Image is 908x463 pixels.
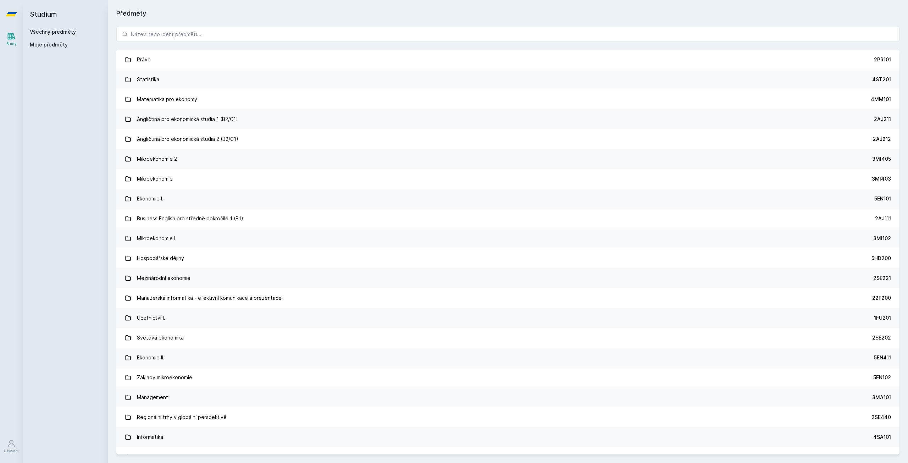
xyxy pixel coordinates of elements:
[873,374,891,381] div: 5EN102
[873,275,891,282] div: 2SE221
[116,268,899,288] a: Mezinárodní ekonomie 2SE221
[874,314,891,321] div: 1FU201
[116,248,899,268] a: Hospodářské dějiny 5HD200
[116,328,899,348] a: Světová ekonomika 2SE202
[137,291,282,305] div: Manažerská informatika - efektivní komunikace a prezentace
[137,72,159,87] div: Statistika
[116,209,899,228] a: Business English pro středně pokročilé 1 (B1) 2AJ111
[873,136,891,143] div: 2AJ212
[874,56,891,63] div: 2PR101
[116,368,899,387] a: Základy mikroekonomie 5EN102
[116,427,899,447] a: Informatika 4SA101
[116,288,899,308] a: Manažerská informatika - efektivní komunikace a prezentace 22F200
[871,414,891,421] div: 2SE440
[871,255,891,262] div: 5HD200
[30,41,68,48] span: Moje předměty
[1,436,21,457] a: Uživatel
[116,9,899,18] h1: Předměty
[137,211,243,226] div: Business English pro středně pokročilé 1 (B1)
[872,334,891,341] div: 2SE202
[137,112,238,126] div: Angličtina pro ekonomická studia 1 (B2/C1)
[116,89,899,109] a: Matematika pro ekonomy 4MM101
[874,354,891,361] div: 5EN411
[872,155,891,162] div: 3MI405
[137,251,184,265] div: Hospodářské dějiny
[874,116,891,123] div: 2AJ211
[137,271,190,285] div: Mezinárodní ekonomie
[137,231,175,246] div: Mikroekonomie I
[137,410,227,424] div: Regionální trhy v globální perspektivě
[872,394,891,401] div: 3MA101
[116,129,899,149] a: Angličtina pro ekonomická studia 2 (B2/C1) 2AJ212
[116,407,899,427] a: Regionální trhy v globální perspektivě 2SE440
[137,351,165,365] div: Ekonomie II.
[116,189,899,209] a: Ekonomie I. 5EN101
[116,387,899,407] a: Management 3MA101
[137,92,197,106] div: Matematika pro ekonomy
[116,228,899,248] a: Mikroekonomie I 3MI102
[116,27,899,41] input: Název nebo ident předmětu…
[116,50,899,70] a: Právo 2PR101
[137,331,184,345] div: Světová ekonomika
[116,348,899,368] a: Ekonomie II. 5EN411
[137,132,238,146] div: Angličtina pro ekonomická studia 2 (B2/C1)
[137,192,164,206] div: Ekonomie I.
[137,430,163,444] div: Informatika
[875,215,891,222] div: 2AJ111
[873,434,891,441] div: 4SA101
[4,448,19,454] div: Uživatel
[137,53,151,67] div: Právo
[872,453,891,461] div: 2OP401
[6,41,17,46] div: Study
[872,175,891,182] div: 3MI403
[116,149,899,169] a: Mikroekonomie 2 3MI405
[137,152,177,166] div: Mikroekonomie 2
[116,109,899,129] a: Angličtina pro ekonomická studia 1 (B2/C1) 2AJ211
[874,195,891,202] div: 5EN101
[116,70,899,89] a: Statistika 4ST201
[116,308,899,328] a: Účetnictví I. 1FU201
[872,76,891,83] div: 4ST201
[1,28,21,50] a: Study
[137,390,168,404] div: Management
[116,169,899,189] a: Mikroekonomie 3MI403
[137,172,173,186] div: Mikroekonomie
[873,235,891,242] div: 3MI102
[872,294,891,302] div: 22F200
[137,370,192,385] div: Základy mikroekonomie
[871,96,891,103] div: 4MM101
[30,29,76,35] a: Všechny předměty
[137,311,165,325] div: Účetnictví I.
